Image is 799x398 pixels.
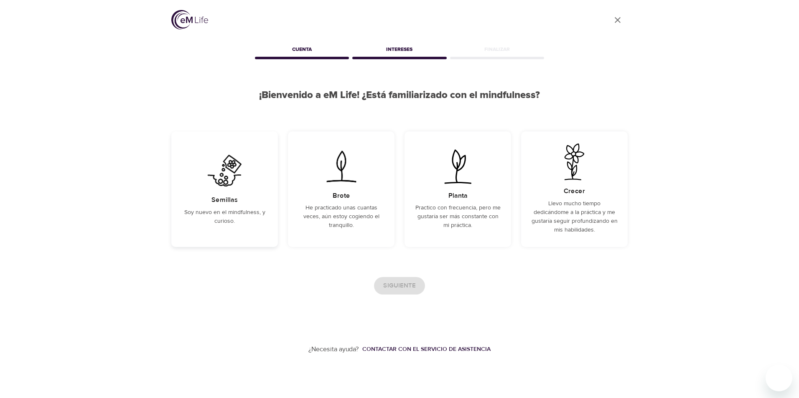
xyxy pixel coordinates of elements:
h5: Crecer [564,187,585,196]
div: Contactar con el servicio de asistencia [362,345,491,353]
h5: Planta [448,191,468,200]
a: close [608,10,628,30]
h5: Semillas [211,196,238,204]
h2: ¡Bienvenido a eM Life! ¿Está familiarizado con el mindfulness? [171,89,628,101]
p: Practico con frecuencia, pero me gustaría ser más constante con mi práctica. [415,204,501,230]
img: He practicado unas cuantas veces, aún estoy cogiendo el tranquillo. [320,148,362,185]
p: Llevo mucho tiempo dedicándome a la práctica y me gustaría seguir profundizando en mis habilidades. [531,199,618,234]
p: Soy nuevo en el mindfulness, y curioso. [181,208,268,226]
img: Llevo mucho tiempo dedicándome a la práctica y me gustaría seguir profundizando en mis habilidades. [553,144,595,180]
div: Practico con frecuencia, pero me gustaría ser más constante con mi práctica.PlantaPractico con fr... [405,131,511,247]
div: Llevo mucho tiempo dedicándome a la práctica y me gustaría seguir profundizando en mis habilidade... [521,131,628,247]
p: He practicado unas cuantas veces, aún estoy cogiendo el tranquillo. [298,204,384,230]
img: Soy nuevo en el mindfulness, y curioso. [204,152,246,189]
h5: Brote [333,191,350,200]
img: Practico con frecuencia, pero me gustaría ser más constante con mi práctica. [437,148,479,185]
div: Soy nuevo en el mindfulness, y curioso.SemillasSoy nuevo en el mindfulness, y curioso. [171,131,278,247]
img: logo [171,10,208,30]
a: Contactar con el servicio de asistencia [359,345,491,353]
div: He practicado unas cuantas veces, aún estoy cogiendo el tranquillo.BroteHe practicado unas cuanta... [288,131,394,247]
iframe: Botón para iniciar la ventana de mensajería [766,365,792,391]
p: ¿Necesita ayuda? [308,345,359,354]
